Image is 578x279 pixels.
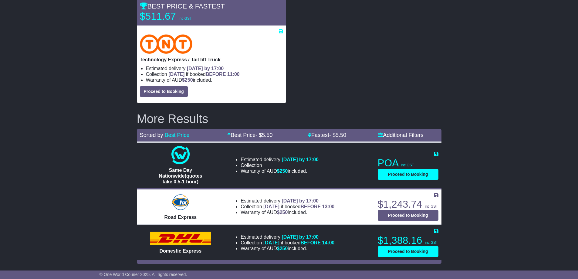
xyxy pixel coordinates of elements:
[140,132,163,138] span: Sorted by
[378,198,438,210] p: $1,243.74
[227,132,272,138] a: Best Price- $5.50
[227,72,240,77] span: 11:00
[140,57,283,63] p: Technology Express / Tail lift Truck
[241,168,319,174] li: Warranty of AUD included.
[262,132,272,138] span: 5.50
[164,215,197,220] span: Road Express
[378,169,438,180] button: Proceed to Booking
[282,234,319,240] span: [DATE] by 17:00
[241,246,334,251] li: Warranty of AUD included.
[150,232,211,245] img: DHL: Domestic Express
[140,10,216,22] p: $511.67
[171,146,190,164] img: One World Courier: Same Day Nationwide(quotes take 0.5-1 hour)
[378,132,424,138] a: Additional Filters
[277,246,288,251] span: $
[137,112,441,125] h2: More Results
[322,240,335,245] span: 14:00
[263,204,334,209] span: if booked
[280,246,288,251] span: 250
[425,240,438,245] span: inc GST
[263,204,279,209] span: [DATE]
[241,198,334,204] li: Estimated delivery
[280,210,288,215] span: 250
[146,66,283,71] li: Estimated delivery
[182,77,193,83] span: $
[401,163,414,167] span: inc GST
[425,204,438,209] span: inc GST
[329,132,346,138] span: - $
[241,157,319,162] li: Estimated delivery
[165,132,190,138] a: Best Price
[241,204,334,209] li: Collection
[277,168,288,174] span: $
[160,248,202,253] span: Domestic Express
[185,77,193,83] span: 250
[378,210,438,221] button: Proceed to Booking
[378,246,438,257] button: Proceed to Booking
[300,240,321,245] span: BEFORE
[159,168,202,184] span: Same Day Nationwide(quotes take 0.5-1 hour)
[100,272,187,277] span: © One World Courier 2025. All rights reserved.
[241,240,334,246] li: Collection
[168,72,239,77] span: if booked
[322,204,335,209] span: 13:00
[140,2,225,10] span: BEST PRICE & FASTEST
[378,234,438,247] p: $1,388.16
[241,234,334,240] li: Estimated delivery
[168,72,184,77] span: [DATE]
[255,132,272,138] span: - $
[300,204,321,209] span: BEFORE
[146,77,283,83] li: Warranty of AUD included.
[187,66,224,71] span: [DATE] by 17:00
[171,193,191,211] img: Hunter Express: Road Express
[241,209,334,215] li: Warranty of AUD included.
[206,72,226,77] span: BEFORE
[146,71,283,77] li: Collection
[282,157,319,162] span: [DATE] by 17:00
[140,86,188,97] button: Proceed to Booking
[280,168,288,174] span: 250
[179,16,192,21] span: inc GST
[282,198,319,203] span: [DATE] by 17:00
[263,240,334,245] span: if booked
[308,132,346,138] a: Fastest- $5.50
[378,157,438,169] p: POA
[336,132,346,138] span: 5.50
[140,34,193,54] img: TNT Domestic: Technology Express / Tail lift Truck
[277,210,288,215] span: $
[263,240,279,245] span: [DATE]
[241,162,319,168] li: Collection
